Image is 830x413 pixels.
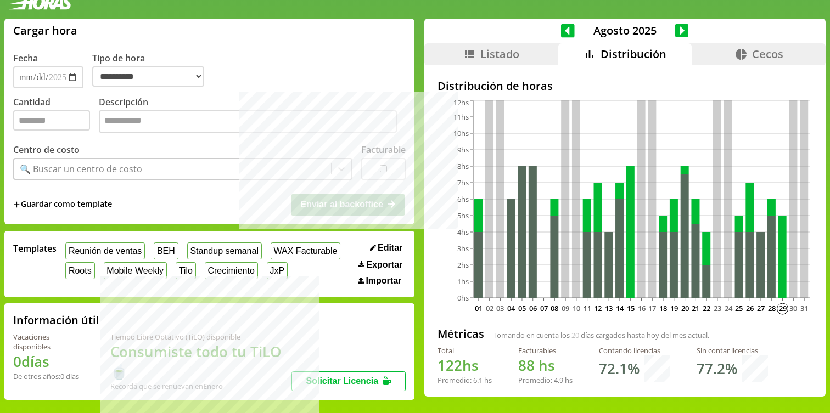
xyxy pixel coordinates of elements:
text: 24 [725,303,733,313]
input: Cantidad [13,110,90,131]
div: Contando licencias [599,346,670,355]
text: 17 [648,303,656,313]
b: Enero [203,381,223,391]
tspan: 7hs [457,178,469,188]
div: Vacaciones disponibles [13,332,84,352]
tspan: 5hs [457,211,469,220]
tspan: 0hs [457,293,469,303]
div: Sin contar licencias [697,346,768,355]
span: Agosto 2025 [575,23,675,38]
tspan: 1hs [457,276,469,286]
text: 18 [659,303,667,313]
button: Tilo [176,262,196,279]
text: 29 [778,303,786,313]
span: Distribución [601,47,666,61]
text: 21 [692,303,699,313]
tspan: 10hs [453,128,469,138]
text: 28 [768,303,776,313]
tspan: 9hs [457,145,469,155]
button: Editar [367,242,406,253]
button: Crecimiento [205,262,258,279]
h2: Métricas [438,326,484,341]
span: Editar [378,243,402,253]
div: Total [438,346,492,355]
text: 04 [507,303,515,313]
text: 16 [637,303,645,313]
label: Cantidad [13,96,99,136]
span: Tomando en cuenta los días cargados hasta hoy del mes actual. [493,330,709,340]
text: 11 [584,303,591,313]
button: Reunión de ventas [65,242,145,259]
label: Fecha [13,52,38,64]
span: +Guardar como template [13,199,112,211]
button: WAX Facturable [271,242,340,259]
tspan: 6hs [457,194,469,204]
span: Cecos [752,47,783,61]
div: De otros años: 0 días [13,371,84,381]
label: Facturable [361,144,406,156]
h1: hs [438,355,492,375]
text: 09 [562,303,569,313]
text: 20 [681,303,688,313]
tspan: 12hs [453,98,469,108]
h1: Cargar hora [13,23,77,38]
span: 6.1 [473,375,483,385]
h1: Consumiste todo tu TiLO 🍵 [110,342,291,381]
span: 20 [571,330,579,340]
text: 07 [540,303,547,313]
div: Recordá que se renuevan en [110,381,291,391]
tspan: 3hs [457,244,469,253]
text: 05 [518,303,526,313]
button: Exportar [355,259,406,270]
h1: 77.2 % [697,359,737,378]
text: 15 [627,303,635,313]
text: 06 [529,303,537,313]
h2: Distribución de horas [438,78,812,93]
tspan: 2hs [457,260,469,270]
button: Roots [65,262,94,279]
select: Tipo de hora [92,66,204,87]
text: 22 [703,303,710,313]
button: Standup semanal [187,242,262,259]
span: Exportar [367,260,403,270]
tspan: 11hs [453,112,469,122]
tspan: 8hs [457,161,469,171]
label: Centro de costo [13,144,80,156]
h2: Información útil [13,313,99,327]
text: 26 [746,303,754,313]
text: 12 [594,303,602,313]
h1: 0 días [13,352,84,371]
button: Mobile Weekly [104,262,167,279]
div: Promedio: hs [518,375,573,385]
text: 19 [670,303,678,313]
text: 25 [735,303,743,313]
button: BEH [154,242,178,259]
div: 🔍 Buscar un centro de costo [20,163,142,175]
div: Tiempo Libre Optativo (TiLO) disponible [110,332,291,342]
span: + [13,199,20,211]
text: 10 [573,303,580,313]
text: 27 [757,303,765,313]
text: 14 [616,303,624,313]
h1: hs [518,355,573,375]
text: 23 [714,303,721,313]
textarea: Descripción [99,110,397,133]
text: 30 [789,303,797,313]
text: 02 [486,303,493,313]
span: Solicitar Licencia [306,376,378,386]
span: 4.9 [554,375,563,385]
label: Tipo de hora [92,52,213,88]
span: Importar [366,276,401,286]
text: 03 [496,303,504,313]
text: 08 [551,303,558,313]
text: 01 [475,303,483,313]
div: Promedio: hs [438,375,492,385]
span: 88 [518,355,535,375]
button: JxP [267,262,288,279]
tspan: 4hs [457,227,469,237]
button: Solicitar Licencia [291,371,406,391]
h1: 72.1 % [599,359,640,378]
text: 31 [800,303,808,313]
text: 13 [605,303,613,313]
label: Descripción [99,96,406,136]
